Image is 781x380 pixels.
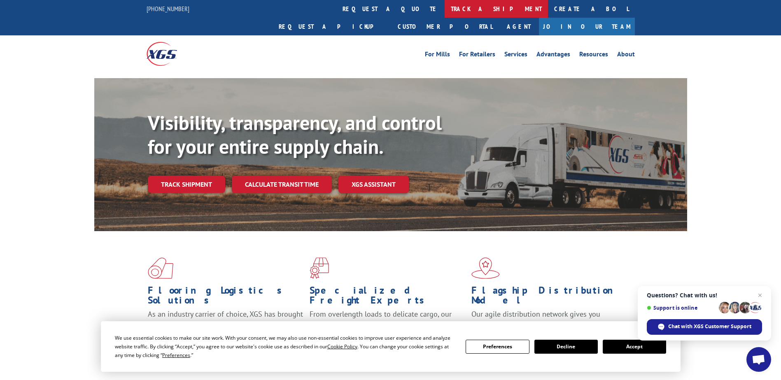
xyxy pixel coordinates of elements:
button: Accept [603,340,666,354]
p: From overlength loads to delicate cargo, our experienced staff knows the best way to move your fr... [310,309,465,346]
a: Advantages [536,51,570,60]
a: XGS ASSISTANT [338,176,409,193]
span: Preferences [162,352,190,359]
a: Calculate transit time [232,176,332,193]
span: As an industry carrier of choice, XGS has brought innovation and dedication to flooring logistics... [148,309,303,338]
a: Resources [579,51,608,60]
span: Close chat [755,290,765,300]
button: Preferences [466,340,529,354]
span: Our agile distribution network gives you nationwide inventory management on demand. [471,309,623,329]
img: xgs-icon-total-supply-chain-intelligence-red [148,257,173,279]
a: Agent [499,18,539,35]
span: Cookie Policy [327,343,357,350]
h1: Flagship Distribution Model [471,285,627,309]
span: Chat with XGS Customer Support [668,323,751,330]
img: xgs-icon-focused-on-flooring-red [310,257,329,279]
div: Open chat [746,347,771,372]
a: [PHONE_NUMBER] [147,5,189,13]
span: Support is online [647,305,716,311]
a: Customer Portal [392,18,499,35]
a: Join Our Team [539,18,635,35]
img: xgs-icon-flagship-distribution-model-red [471,257,500,279]
div: We use essential cookies to make our site work. With your consent, we may also use non-essential ... [115,334,456,359]
h1: Flooring Logistics Solutions [148,285,303,309]
div: Cookie Consent Prompt [101,321,681,372]
a: Services [504,51,527,60]
a: Request a pickup [273,18,392,35]
a: Track shipment [148,176,225,193]
a: For Mills [425,51,450,60]
a: About [617,51,635,60]
b: Visibility, transparency, and control for your entire supply chain. [148,110,442,159]
h1: Specialized Freight Experts [310,285,465,309]
span: Questions? Chat with us! [647,292,762,299]
a: For Retailers [459,51,495,60]
button: Decline [534,340,598,354]
div: Chat with XGS Customer Support [647,319,762,335]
